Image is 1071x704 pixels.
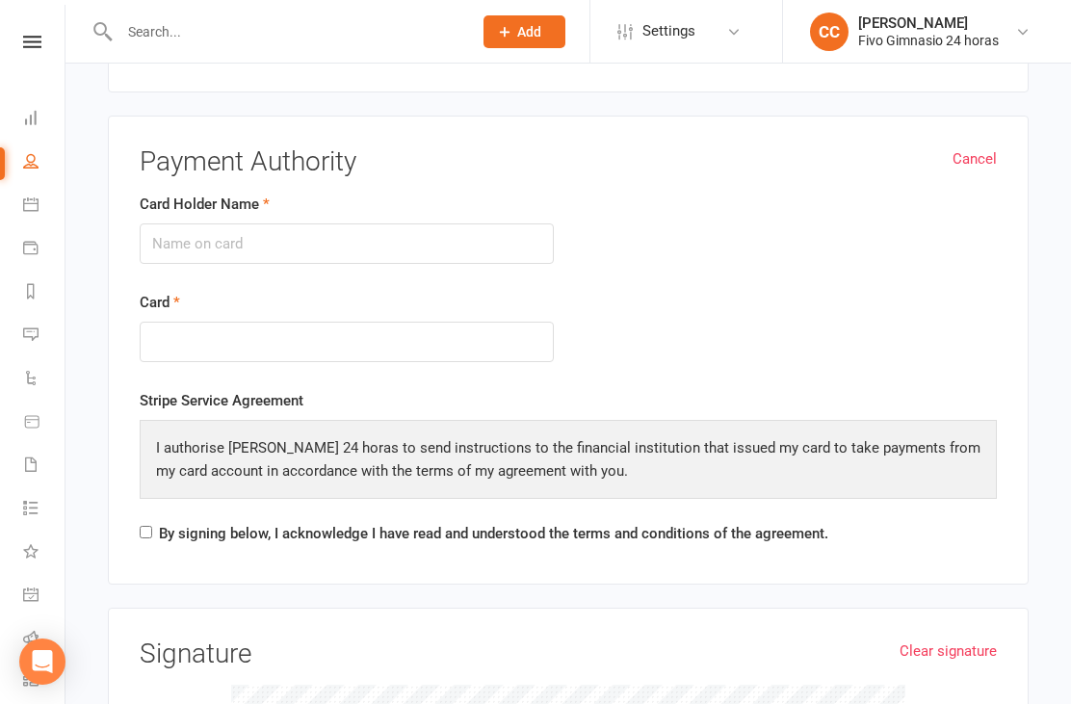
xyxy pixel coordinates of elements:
[517,24,541,39] span: Add
[140,147,997,177] h3: Payment Authority
[900,639,997,663] a: Clear signature
[140,291,180,314] label: Card
[483,15,565,48] button: Add
[23,228,66,272] a: Payments
[23,185,66,228] a: Calendar
[23,618,66,662] a: Roll call kiosk mode
[114,18,458,45] input: Search...
[858,32,999,49] div: Fivo Gimnasio 24 horas
[140,193,270,216] label: Card Holder Name
[858,14,999,32] div: [PERSON_NAME]
[140,420,997,499] div: I authorise [PERSON_NAME] 24 horas to send instructions to the financial institution that issued ...
[953,147,997,170] a: Cancel
[642,10,695,53] span: Settings
[23,98,66,142] a: Dashboard
[159,522,828,545] label: By signing below, I acknowledge I have read and understood the terms and conditions of the agreem...
[140,389,303,412] label: Stripe Service Agreement
[23,142,66,185] a: People
[23,402,66,445] a: Product Sales
[19,639,65,685] div: Open Intercom Messenger
[23,272,66,315] a: Reports
[140,639,997,669] h3: Signature
[810,13,849,51] div: CC
[23,532,66,575] a: What's New
[152,334,541,351] iframe: Campo de entrada seguro para el pago con tarjeta
[23,575,66,618] a: General attendance kiosk mode
[140,223,554,264] input: Name on card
